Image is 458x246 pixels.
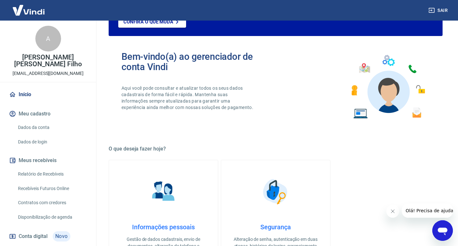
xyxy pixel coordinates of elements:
[35,26,61,51] div: A
[121,51,276,72] h2: Bem-vindo(a) ao gerenciador de conta Vindi
[53,231,70,241] span: Novo
[109,146,443,152] h5: O que deseja fazer hoje?
[15,196,88,209] a: Contratos com credores
[432,220,453,241] iframe: Botão para abrir a janela de mensagens
[4,5,54,10] span: Olá! Precisa de ajuda?
[15,182,88,195] a: Recebíveis Futuros Online
[231,223,320,231] h4: Segurança
[386,205,399,218] iframe: Fechar mensagem
[346,51,430,123] img: Imagem de um avatar masculino com diversos icones exemplificando as funcionalidades do gerenciado...
[5,54,91,68] p: [PERSON_NAME] [PERSON_NAME] Filho
[19,232,48,241] span: Conta digital
[15,168,88,181] a: Relatório de Recebíveis
[119,223,208,231] h4: Informações pessoais
[8,107,88,121] button: Meu cadastro
[8,87,88,102] a: Início
[15,121,88,134] a: Dados da conta
[8,229,88,244] a: Conta digitalNovo
[13,70,84,77] p: [EMAIL_ADDRESS][DOMAIN_NAME]
[123,19,173,25] p: Confira o que muda
[427,5,450,16] button: Sair
[8,153,88,168] button: Meus recebíveis
[15,211,88,224] a: Disponibilização de agenda
[8,0,49,20] img: Vindi
[260,176,292,208] img: Segurança
[402,204,453,218] iframe: Mensagem da empresa
[121,85,255,111] p: Aqui você pode consultar e atualizar todos os seus dados cadastrais de forma fácil e rápida. Mant...
[15,135,88,149] a: Dados de login
[148,176,180,208] img: Informações pessoais
[118,16,186,28] a: Confira o que muda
